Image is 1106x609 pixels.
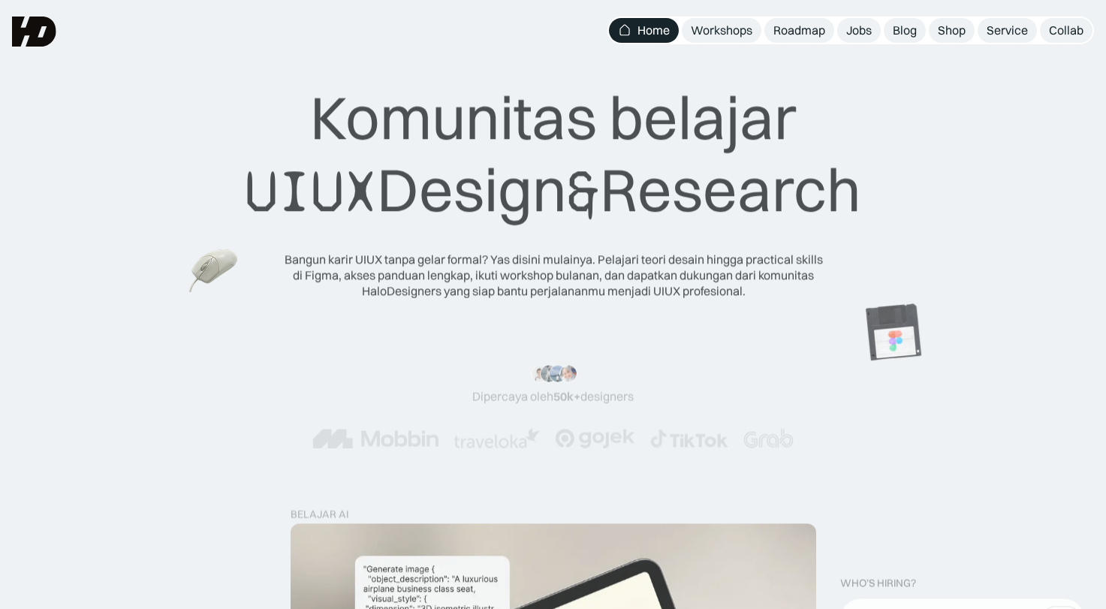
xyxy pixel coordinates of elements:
span: & [567,155,600,228]
a: Roadmap [764,18,834,43]
div: WHO’S HIRING? [840,577,916,589]
div: Workshops [691,23,752,38]
a: Collab [1040,18,1092,43]
div: Jobs [846,23,872,38]
div: Shop [938,23,966,38]
div: Home [637,23,670,38]
div: Service [987,23,1028,38]
div: belajar ai [291,508,348,521]
div: Dipercaya oleh designers [472,389,634,405]
div: Bangun karir UIUX tanpa gelar formal? Yas disini mulainya. Pelajari teori desain hingga practical... [283,252,824,298]
a: Workshops [682,18,761,43]
a: Jobs [837,18,881,43]
span: UIUX [245,155,377,228]
a: Service [978,18,1037,43]
div: Blog [893,23,917,38]
div: Roadmap [773,23,825,38]
a: Home [609,18,679,43]
div: Komunitas belajar Design Research [245,81,861,228]
div: Collab [1049,23,1083,38]
a: Shop [929,18,975,43]
a: Blog [884,18,926,43]
span: 50k+ [553,389,580,404]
